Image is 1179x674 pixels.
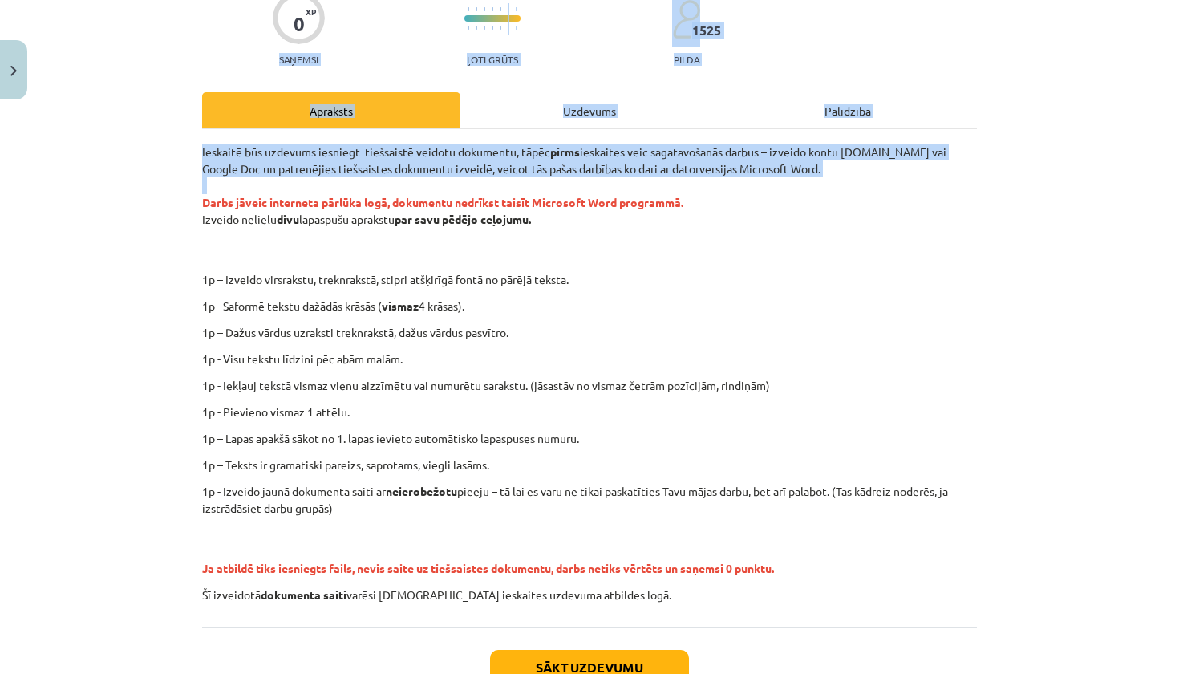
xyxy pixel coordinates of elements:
[202,195,683,209] strong: Darbs jāveic interneta pārlūka logā, dokumentu nedrīkst taisīt Microsoft Word programmā.
[550,144,580,159] strong: pirms
[484,7,485,11] img: icon-short-line-57e1e144782c952c97e751825c79c345078a6d821885a25fce030b3d8c18986b.svg
[202,144,977,262] p: Ieskaitē būs uzdevums iesniegt tiešsaistē veidotu dokumentu, tāpēc ieskaites veic sagatavošanās d...
[395,212,531,226] strong: par savu pēdējo ceļojumu.
[202,377,977,394] p: 1p - Iekļauj tekstā vismaz vienu aizzīmētu vai numurētu sarakstu. (jāsastāv no vismaz četrām pozī...
[516,7,517,11] img: icon-short-line-57e1e144782c952c97e751825c79c345078a6d821885a25fce030b3d8c18986b.svg
[202,298,977,315] p: 1p - Saformē tekstu dažādās krāsās ( 4 krāsas).
[261,587,346,602] strong: dokumenta saiti
[277,212,299,226] strong: divu
[508,3,509,35] img: icon-long-line-d9ea69661e0d244f92f715978eff75569469978d946b2353a9bb055b3ed8787d.svg
[202,587,977,603] p: Šī izveidotā varēsi [DEMOGRAPHIC_DATA] ieskaites uzdevuma atbildes logā.
[202,404,977,420] p: 1p - Pievieno vismaz 1 attēlu.
[202,324,977,341] p: 1p – Dažus vārdus uzraksti treknrakstā, dažus vārdus pasvītro.
[719,92,977,128] div: Palīdzība
[492,7,493,11] img: icon-short-line-57e1e144782c952c97e751825c79c345078a6d821885a25fce030b3d8c18986b.svg
[382,298,419,313] strong: vismaz
[467,54,518,65] p: Ļoti grūts
[692,23,721,38] span: 1525
[386,484,457,498] strong: neierobežotu
[476,26,477,30] img: icon-short-line-57e1e144782c952c97e751825c79c345078a6d821885a25fce030b3d8c18986b.svg
[306,7,316,16] span: XP
[468,26,469,30] img: icon-short-line-57e1e144782c952c97e751825c79c345078a6d821885a25fce030b3d8c18986b.svg
[500,7,501,11] img: icon-short-line-57e1e144782c952c97e751825c79c345078a6d821885a25fce030b3d8c18986b.svg
[516,26,517,30] img: icon-short-line-57e1e144782c952c97e751825c79c345078a6d821885a25fce030b3d8c18986b.svg
[500,26,501,30] img: icon-short-line-57e1e144782c952c97e751825c79c345078a6d821885a25fce030b3d8c18986b.svg
[10,66,17,76] img: icon-close-lesson-0947bae3869378f0d4975bcd49f059093ad1ed9edebbc8119c70593378902aed.svg
[273,54,325,65] p: Saņemsi
[460,92,719,128] div: Uzdevums
[202,351,977,367] p: 1p - Visu tekstu līdzini pēc abām malām.
[202,561,774,575] span: Ja atbildē tiks iesniegts fails, nevis saite uz tiešsaistes dokumentu, darbs netiks vērtēts un sa...
[468,7,469,11] img: icon-short-line-57e1e144782c952c97e751825c79c345078a6d821885a25fce030b3d8c18986b.svg
[202,457,977,473] p: 1p – Teksts ir gramatiski pareizs, saprotams, viegli lasāms.
[484,26,485,30] img: icon-short-line-57e1e144782c952c97e751825c79c345078a6d821885a25fce030b3d8c18986b.svg
[202,483,977,517] p: 1p - Izveido jaunā dokumenta saiti ar pieeju – tā lai es varu ne tikai paskatīties Tavu mājas dar...
[202,430,977,447] p: 1p – Lapas apakšā sākot no 1. lapas ievieto automātisko lapaspuses numuru.
[202,92,460,128] div: Apraksts
[294,13,305,35] div: 0
[476,7,477,11] img: icon-short-line-57e1e144782c952c97e751825c79c345078a6d821885a25fce030b3d8c18986b.svg
[674,54,699,65] p: pilda
[492,26,493,30] img: icon-short-line-57e1e144782c952c97e751825c79c345078a6d821885a25fce030b3d8c18986b.svg
[293,271,992,288] p: 1p – Izveido virsrakstu, treknrakstā, stipri atšķirīgā fontā no pārējā teksta.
